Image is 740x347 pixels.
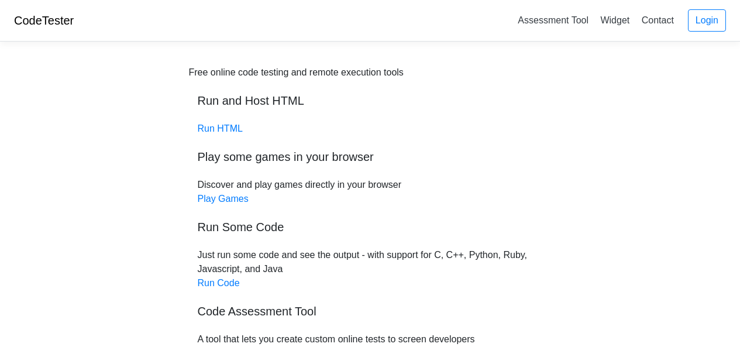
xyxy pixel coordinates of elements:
[596,11,634,30] a: Widget
[198,150,543,164] h5: Play some games in your browser
[198,94,543,108] h5: Run and Host HTML
[198,304,543,318] h5: Code Assessment Tool
[513,11,593,30] a: Assessment Tool
[198,278,240,288] a: Run Code
[189,66,404,80] div: Free online code testing and remote execution tools
[14,14,74,27] a: CodeTester
[198,194,249,204] a: Play Games
[198,123,243,133] a: Run HTML
[637,11,679,30] a: Contact
[688,9,726,32] a: Login
[198,220,543,234] h5: Run Some Code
